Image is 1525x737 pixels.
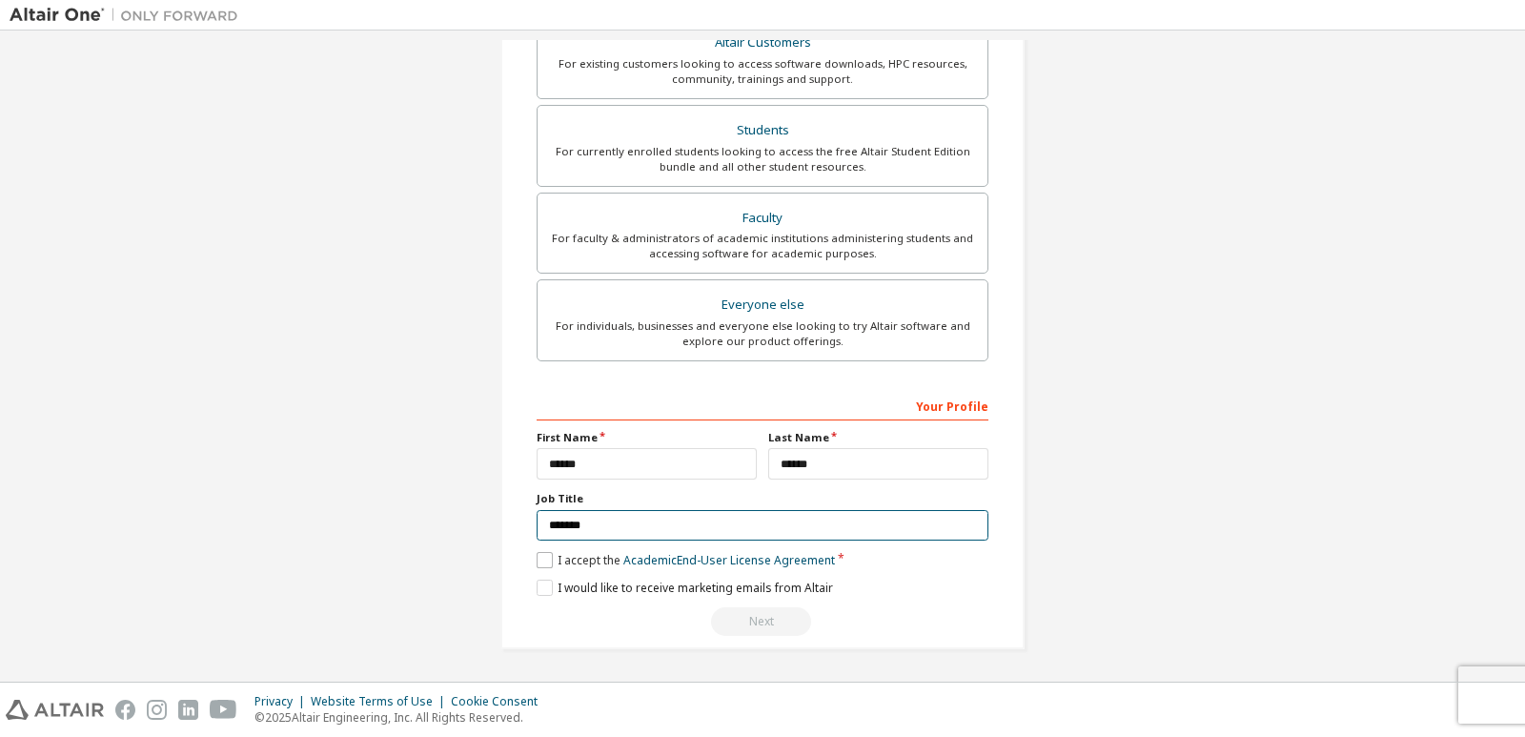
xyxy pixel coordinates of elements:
[10,6,248,25] img: Altair One
[549,144,976,174] div: For currently enrolled students looking to access the free Altair Student Edition bundle and all ...
[115,700,135,720] img: facebook.svg
[549,318,976,349] div: For individuals, businesses and everyone else looking to try Altair software and explore our prod...
[537,430,757,445] label: First Name
[549,30,976,56] div: Altair Customers
[537,390,988,420] div: Your Profile
[254,709,549,726] p: © 2025 Altair Engineering, Inc. All Rights Reserved.
[537,552,835,568] label: I accept the
[537,580,833,596] label: I would like to receive marketing emails from Altair
[537,491,988,506] label: Job Title
[623,552,835,568] a: Academic End-User License Agreement
[537,607,988,636] div: Read and acccept EULA to continue
[147,700,167,720] img: instagram.svg
[254,694,311,709] div: Privacy
[549,231,976,261] div: For faculty & administrators of academic institutions administering students and accessing softwa...
[549,56,976,87] div: For existing customers looking to access software downloads, HPC resources, community, trainings ...
[549,117,976,144] div: Students
[768,430,988,445] label: Last Name
[549,292,976,318] div: Everyone else
[178,700,198,720] img: linkedin.svg
[6,700,104,720] img: altair_logo.svg
[311,694,451,709] div: Website Terms of Use
[549,205,976,232] div: Faculty
[210,700,237,720] img: youtube.svg
[451,694,549,709] div: Cookie Consent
